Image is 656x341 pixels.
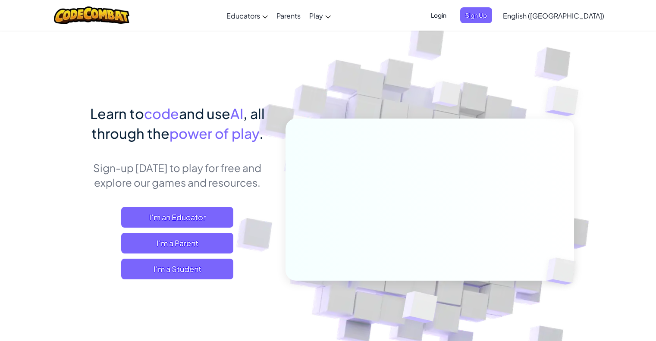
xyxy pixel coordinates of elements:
[416,64,478,128] img: Overlap cubes
[499,4,609,27] a: English ([GEOGRAPHIC_DATA])
[426,7,452,23] button: Login
[230,105,243,122] span: AI
[121,233,233,253] a: I'm a Parent
[121,259,233,279] button: I'm a Student
[272,4,305,27] a: Parents
[531,240,596,303] img: Overlap cubes
[259,125,264,142] span: .
[121,207,233,228] a: I'm an Educator
[460,7,492,23] button: Sign Up
[144,105,179,122] span: code
[222,4,272,27] a: Educators
[309,11,323,20] span: Play
[90,105,144,122] span: Learn to
[528,65,603,138] img: Overlap cubes
[82,160,273,190] p: Sign-up [DATE] to play for free and explore our games and resources.
[305,4,335,27] a: Play
[179,105,230,122] span: and use
[226,11,260,20] span: Educators
[169,125,259,142] span: power of play
[54,6,129,24] img: CodeCombat logo
[503,11,604,20] span: English ([GEOGRAPHIC_DATA])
